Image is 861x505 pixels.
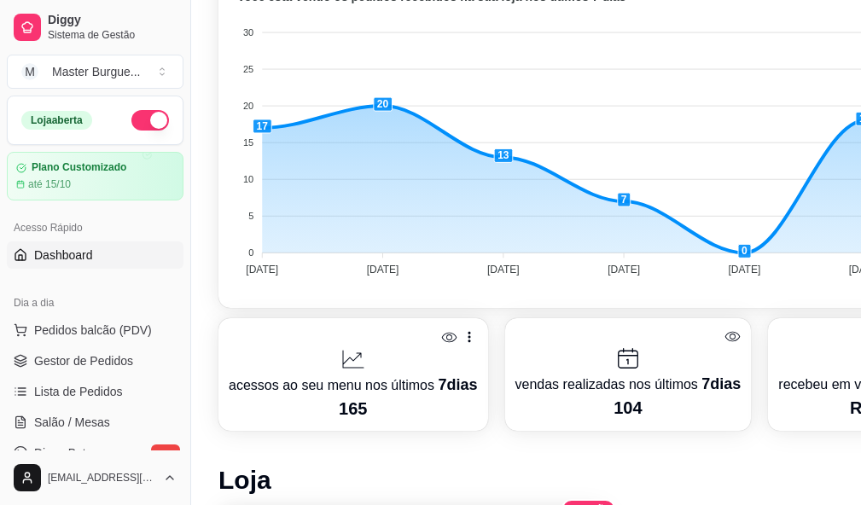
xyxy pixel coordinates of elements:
tspan: 5 [248,211,253,221]
article: até 15/10 [28,177,71,191]
button: Pedidos balcão (PDV) [7,316,183,344]
div: Loja aberta [21,111,92,130]
tspan: [DATE] [487,264,520,276]
a: Diggy Botnovo [7,439,183,467]
span: 7 dias [701,375,741,392]
tspan: 15 [243,137,253,148]
a: Dashboard [7,241,183,269]
a: Salão / Mesas [7,409,183,436]
span: Lista de Pedidos [34,383,123,400]
tspan: 10 [243,174,253,184]
span: Gestor de Pedidos [34,352,133,369]
p: vendas realizadas nos últimos [515,372,742,396]
button: [EMAIL_ADDRESS][DOMAIN_NAME] [7,457,183,498]
span: Salão / Mesas [34,414,110,431]
span: Dashboard [34,247,93,264]
tspan: 30 [243,27,253,38]
span: Sistema de Gestão [48,28,177,42]
div: Master Burgue ... [52,63,141,80]
p: 104 [515,396,742,420]
tspan: [DATE] [246,264,278,276]
span: Diggy [48,13,177,28]
span: [EMAIL_ADDRESS][DOMAIN_NAME] [48,471,156,485]
tspan: [DATE] [367,264,399,276]
span: Pedidos balcão (PDV) [34,322,152,339]
tspan: 0 [248,247,253,258]
tspan: 25 [243,64,253,74]
p: 165 [229,397,478,421]
article: Plano Customizado [32,161,126,174]
span: 7 dias [438,376,477,393]
a: Lista de Pedidos [7,378,183,405]
button: Alterar Status [131,110,169,131]
span: Diggy Bot [34,444,86,461]
a: Plano Customizadoaté 15/10 [7,152,183,200]
a: DiggySistema de Gestão [7,7,183,48]
tspan: [DATE] [608,264,640,276]
a: Gestor de Pedidos [7,347,183,374]
button: Select a team [7,55,183,89]
div: Acesso Rápido [7,214,183,241]
div: Dia a dia [7,289,183,316]
tspan: 20 [243,101,253,111]
p: acessos ao seu menu nos últimos [229,373,478,397]
span: M [21,63,38,80]
tspan: [DATE] [728,264,760,276]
